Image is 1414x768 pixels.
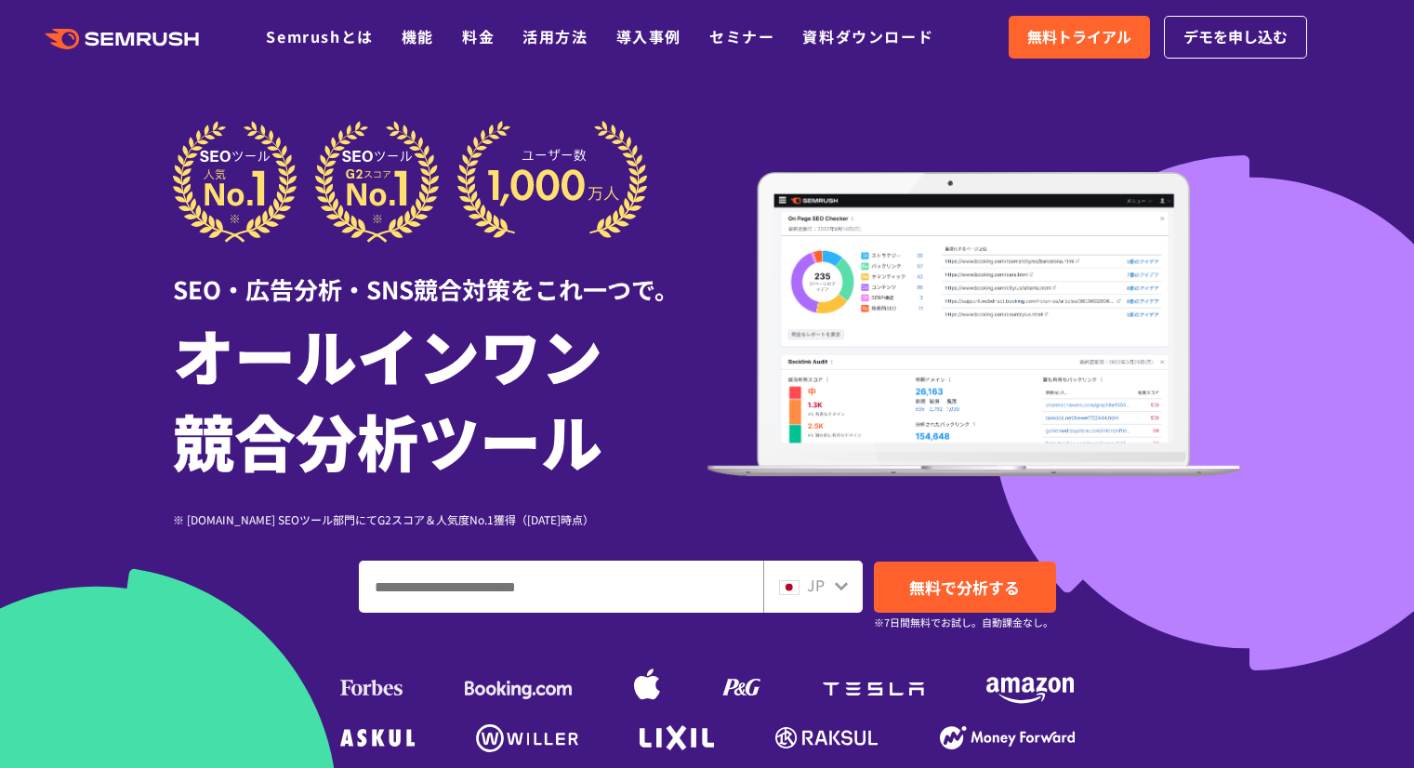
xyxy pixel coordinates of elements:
[173,510,707,528] div: ※ [DOMAIN_NAME] SEOツール部門にてG2スコア＆人気度No.1獲得（[DATE]時点）
[874,562,1056,613] a: 無料で分析する
[173,243,707,307] div: SEO・広告分析・SNS競合対策をこれ一つで。
[173,311,707,483] h1: オールインワン 競合分析ツール
[802,25,933,47] a: 資料ダウンロード
[1027,25,1131,49] span: 無料トライアル
[807,574,825,596] span: JP
[616,25,681,47] a: 導入事例
[360,562,762,612] input: ドメイン、キーワードまたはURLを入力してください
[909,576,1020,599] span: 無料で分析する
[1164,16,1307,59] a: デモを申し込む
[1183,25,1288,49] span: デモを申し込む
[402,25,434,47] a: 機能
[462,25,495,47] a: 料金
[1009,16,1150,59] a: 無料トライアル
[522,25,588,47] a: 活用方法
[874,614,1053,631] small: ※7日間無料でお試し。自動課金なし。
[709,25,774,47] a: セミナー
[266,25,373,47] a: Semrushとは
